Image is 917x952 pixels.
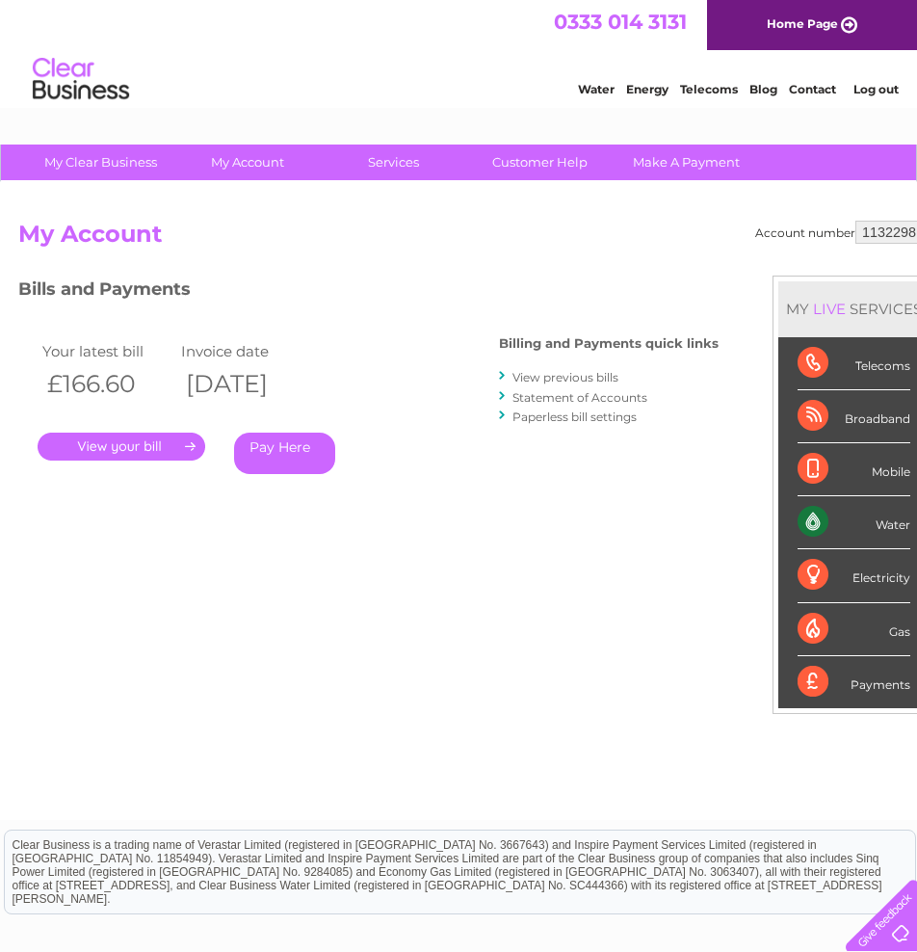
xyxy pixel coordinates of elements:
[512,390,647,405] a: Statement of Accounts
[176,364,315,404] th: [DATE]
[21,145,180,180] a: My Clear Business
[798,549,910,602] div: Electricity
[460,145,619,180] a: Customer Help
[18,276,719,309] h3: Bills and Payments
[798,390,910,443] div: Broadband
[798,656,910,708] div: Payments
[512,370,618,384] a: View previous bills
[38,433,205,461] a: .
[554,10,687,34] a: 0333 014 3131
[680,82,738,96] a: Telecoms
[853,82,899,96] a: Log out
[798,496,910,549] div: Water
[578,82,615,96] a: Water
[314,145,473,180] a: Services
[5,11,915,93] div: Clear Business is a trading name of Verastar Limited (registered in [GEOGRAPHIC_DATA] No. 3667643...
[168,145,327,180] a: My Account
[512,410,637,424] a: Paperless bill settings
[234,433,335,474] a: Pay Here
[809,300,850,318] div: LIVE
[626,82,668,96] a: Energy
[32,50,130,109] img: logo.png
[798,443,910,496] div: Mobile
[607,145,766,180] a: Make A Payment
[38,364,176,404] th: £166.60
[749,82,777,96] a: Blog
[798,337,910,390] div: Telecoms
[176,338,315,364] td: Invoice date
[38,338,176,364] td: Your latest bill
[499,336,719,351] h4: Billing and Payments quick links
[798,603,910,656] div: Gas
[789,82,836,96] a: Contact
